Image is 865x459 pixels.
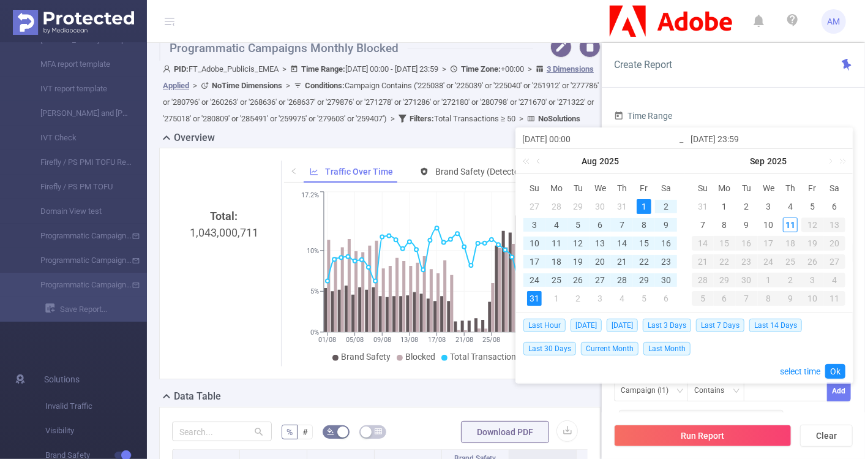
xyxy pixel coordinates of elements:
span: Sa [823,183,845,194]
td: July 31, 2025 [611,197,633,216]
div: 8 [637,218,651,232]
div: 30 [659,273,673,287]
td: September 14, 2025 [692,234,714,252]
span: Traffic Over Time [325,167,393,176]
span: Invalid Traffic [45,394,147,419]
td: August 18, 2025 [545,252,567,271]
tspan: 5% [310,288,319,296]
h2: Overview [174,131,215,145]
h1: Programmatic Campaigns Monthly Blocked [159,36,533,61]
span: Sa [655,183,677,194]
tspan: 09/08 [373,336,391,344]
td: August 17, 2025 [523,252,545,271]
td: August 5, 2025 [567,216,590,234]
span: > [282,81,294,90]
td: August 31, 2025 [523,289,545,308]
a: Ok [825,364,845,379]
span: > [189,81,201,90]
td: August 25, 2025 [545,271,567,289]
i: icon: left [290,167,298,175]
div: 18 [549,254,564,269]
div: 25 [779,254,801,269]
div: 2 [571,291,586,306]
td: October 1, 2025 [758,271,780,289]
span: Campaign (l1) Contains ('225038' or '225... [619,410,784,426]
div: 5 [637,291,651,306]
td: August 4, 2025 [545,216,567,234]
a: 2025 [766,149,788,173]
a: Firefly / PS PMI TOFU Report [24,150,132,175]
td: September 2, 2025 [736,197,758,216]
span: Fr [801,183,823,194]
b: Time Range: [301,64,345,74]
td: August 7, 2025 [611,216,633,234]
td: September 3, 2025 [590,289,612,308]
a: Next month (PageDown) [824,149,835,173]
div: 29 [637,273,651,287]
td: September 8, 2025 [714,216,736,234]
tspan: 21/08 [455,336,473,344]
td: October 3, 2025 [801,271,823,289]
td: September 11, 2025 [779,216,801,234]
div: 21 [692,254,714,269]
td: September 13, 2025 [823,216,845,234]
div: 2 [740,199,754,214]
div: 14 [692,236,714,251]
th: Fri [801,179,823,197]
div: 30 [736,273,758,287]
td: August 15, 2025 [633,234,655,252]
div: 17 [758,236,780,251]
span: Blocked [405,352,435,362]
div: 19 [571,254,586,269]
a: select time [780,360,820,383]
td: September 24, 2025 [758,252,780,271]
td: September 4, 2025 [779,197,801,216]
td: October 6, 2025 [714,289,736,308]
button: Run Report [614,425,792,447]
div: 6 [827,199,842,214]
td: August 20, 2025 [590,252,612,271]
td: September 7, 2025 [692,216,714,234]
span: Th [779,183,801,194]
td: August 16, 2025 [655,234,677,252]
td: August 29, 2025 [633,271,655,289]
td: August 21, 2025 [611,252,633,271]
span: % [286,427,293,437]
td: September 23, 2025 [736,252,758,271]
td: September 10, 2025 [758,216,780,234]
div: 24 [527,273,542,287]
tspan: 10% [307,247,319,255]
div: 5 [692,291,714,306]
td: August 10, 2025 [523,234,545,252]
div: 29 [571,199,586,214]
div: 1 [758,273,780,287]
th: Tue [567,179,590,197]
button: Clear [800,425,853,447]
div: 5 [571,218,586,232]
b: Filters : [410,114,434,123]
i: icon: bg-colors [327,428,334,435]
div: 1 [717,199,732,214]
div: 4 [615,291,629,306]
span: Last 14 Days [749,319,802,332]
td: September 6, 2025 [823,197,845,216]
div: 10 [527,236,542,251]
input: Search... [172,422,272,441]
td: August 1, 2025 [633,197,655,216]
td: September 25, 2025 [779,252,801,271]
input: Start date [522,132,678,146]
span: [DATE] [571,319,602,332]
div: 4 [783,199,798,214]
div: 3 [761,199,776,214]
tspan: 17.2% [301,192,319,200]
th: Mon [545,179,567,197]
a: MFA report template [24,52,132,77]
td: August 31, 2025 [692,197,714,216]
div: 7 [736,291,758,306]
td: September 5, 2025 [633,289,655,308]
b: Conditions : [305,81,345,90]
td: August 23, 2025 [655,252,677,271]
a: Sep [749,149,766,173]
div: 29 [714,273,736,287]
span: Mo [545,183,567,194]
